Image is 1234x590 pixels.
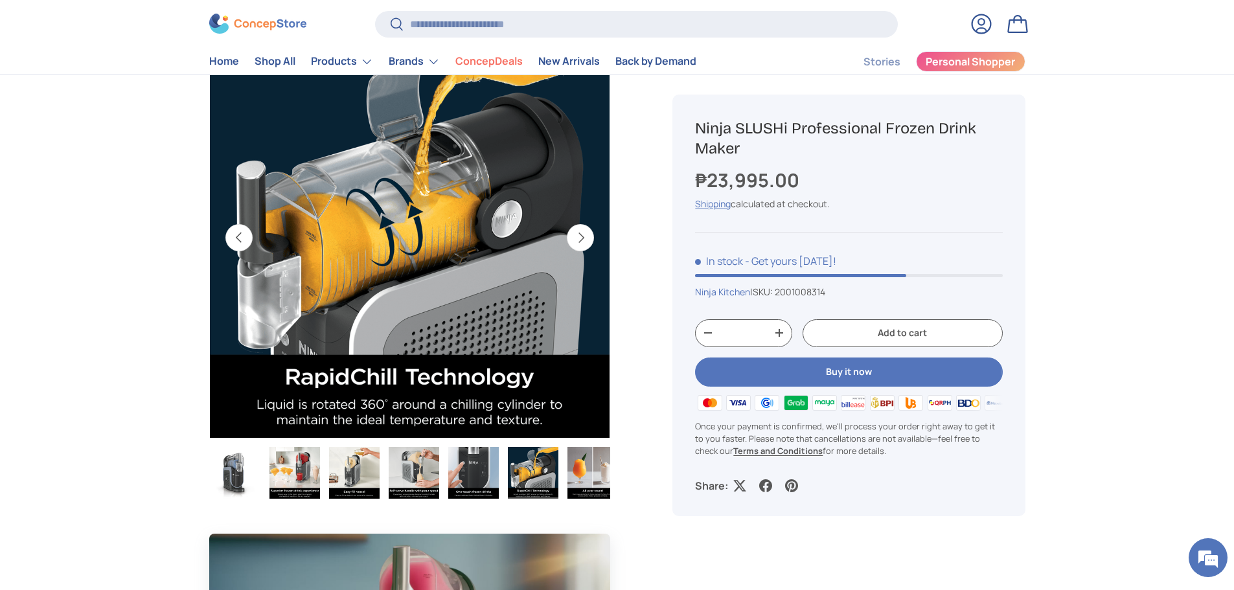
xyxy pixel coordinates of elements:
[753,286,773,298] span: SKU:
[209,37,611,503] media-gallery: Gallery Viewer
[508,447,558,499] img: Ninja SLUSHi Professional Frozen Drink Maker
[695,420,1002,458] p: Once your payment is confirmed, we'll process your order right away to get it to you faster. Plea...
[695,119,1002,159] h1: Ninja SLUSHi Professional Frozen Drink Maker
[75,163,179,294] span: We're online!
[67,73,218,89] div: Chat with us now
[329,447,380,499] img: Ninja SLUSHi Professional Frozen Drink Maker
[745,254,836,268] p: - Get yours [DATE]!
[6,354,247,399] textarea: Type your message and hit 'Enter'
[925,393,954,413] img: qrph
[695,198,1002,211] div: calculated at checkout.
[839,393,867,413] img: billease
[389,447,439,499] img: Ninja SLUSHi Professional Frozen Drink Maker
[538,49,600,74] a: New Arrivals
[733,445,823,457] a: Terms and Conditions
[775,286,825,298] span: 2001008314
[210,447,260,499] img: Ninja SLUSHi Professional Frozen Drink Maker
[695,479,728,494] p: Share:
[695,286,750,298] a: Ninja Kitchen
[810,393,839,413] img: maya
[255,49,295,74] a: Shop All
[832,49,1025,74] nav: Secondary
[954,393,983,413] img: bdo
[269,447,320,499] img: Ninja SLUSHi Professional Frozen Drink Maker
[724,393,753,413] img: visa
[983,393,1011,413] img: metrobank
[567,447,618,499] img: Ninja SLUSHi Professional Frozen Drink Maker
[212,6,244,38] div: Minimize live chat window
[209,49,239,74] a: Home
[695,357,1002,387] button: Buy it now
[750,286,825,298] span: |
[897,393,925,413] img: ubp
[303,49,381,74] summary: Products
[781,393,810,413] img: grabpay
[695,254,743,268] span: In stock
[926,57,1015,67] span: Personal Shopper
[455,49,523,74] a: ConcepDeals
[868,393,897,413] img: bpi
[695,198,731,210] a: Shipping
[863,49,900,74] a: Stories
[916,51,1025,72] a: Personal Shopper
[381,49,448,74] summary: Brands
[753,393,781,413] img: gcash
[209,49,696,74] nav: Primary
[695,393,724,413] img: master
[448,447,499,499] img: Ninja SLUSHi Professional Frozen Drink Maker
[695,167,803,193] strong: ₱23,995.00
[615,49,696,74] a: Back by Demand
[209,14,306,34] img: ConcepStore
[803,319,1002,347] button: Add to cart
